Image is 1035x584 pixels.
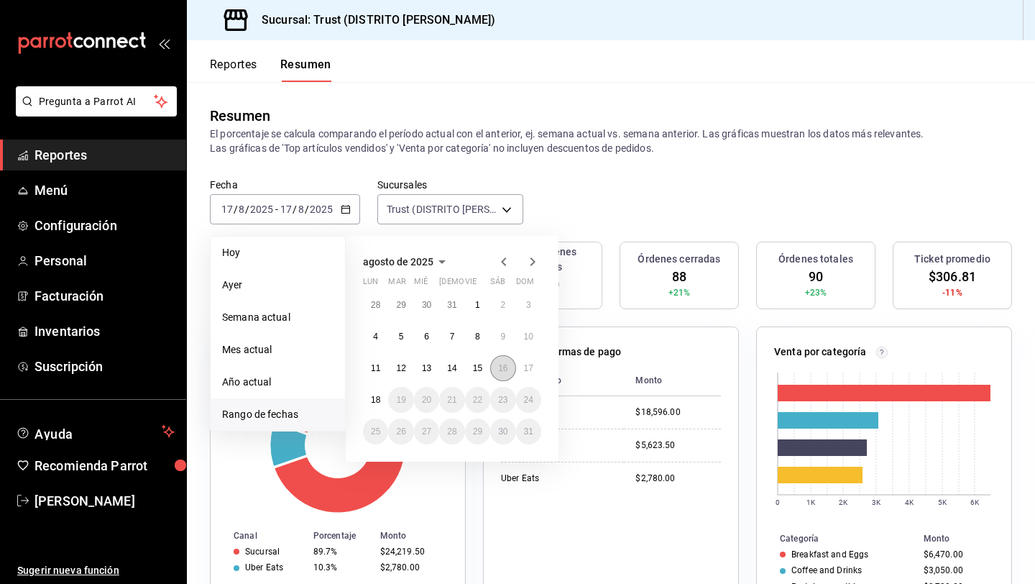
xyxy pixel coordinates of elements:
[465,387,490,413] button: 22 de agosto de 2025
[414,324,439,350] button: 6 de agosto de 2025
[778,252,853,267] h3: Órdenes totales
[439,387,464,413] button: 21 de agosto de 2025
[414,355,439,381] button: 13 de agosto de 2025
[34,181,175,200] span: Menú
[524,395,533,405] abbr: 24 de agosto de 2025
[526,300,531,310] abbr: 3 de agosto de 2025
[363,419,388,444] button: 25 de agosto de 2025
[293,204,297,215] span: /
[388,387,413,413] button: 19 de agosto de 2025
[34,423,156,440] span: Ayuda
[211,528,308,544] th: Canal
[490,387,515,413] button: 23 de agosto de 2025
[388,355,413,381] button: 12 de agosto de 2025
[809,267,823,286] span: 90
[221,204,234,215] input: --
[414,292,439,318] button: 30 de julio de 2025
[374,528,465,544] th: Monto
[210,105,270,127] div: Resumen
[17,563,175,578] span: Sugerir nueva función
[791,549,868,560] div: Breakfast and Eggs
[638,252,720,267] h3: Órdenes cerradas
[238,204,245,215] input: --
[313,562,369,572] div: 10.3%
[924,565,988,575] div: $3,050.00
[938,498,947,506] text: 5K
[516,419,541,444] button: 31 de agosto de 2025
[363,387,388,413] button: 18 de agosto de 2025
[465,355,490,381] button: 15 de agosto de 2025
[465,277,477,292] abbr: viernes
[791,565,862,575] div: Coffee and Drinks
[872,498,881,506] text: 3K
[635,406,721,419] div: $18,596.00
[380,562,442,572] div: $2,780.00
[424,332,429,342] abbr: 6 de agosto de 2025
[439,277,524,292] abbr: jueves
[929,267,976,286] span: $306.81
[490,419,515,444] button: 30 de agosto de 2025
[396,300,405,310] abbr: 29 de julio de 2025
[396,395,405,405] abbr: 19 de agosto de 2025
[447,426,456,437] abbr: 28 de agosto de 2025
[363,355,388,381] button: 11 de agosto de 2025
[475,332,480,342] abbr: 8 de agosto de 2025
[516,355,541,381] button: 17 de agosto de 2025
[447,300,456,310] abbr: 31 de julio de 2025
[942,286,962,299] span: -11%
[422,363,431,373] abbr: 13 de agosto de 2025
[309,204,333,215] input: ----
[363,324,388,350] button: 4 de agosto de 2025
[34,145,175,165] span: Reportes
[371,395,380,405] abbr: 18 de agosto de 2025
[524,426,533,437] abbr: 31 de agosto de 2025
[222,310,333,325] span: Semana actual
[668,286,691,299] span: +21%
[776,498,780,506] text: 0
[39,94,155,109] span: Pregunta a Parrot AI
[210,180,360,190] label: Fecha
[371,363,380,373] abbr: 11 de agosto de 2025
[388,277,405,292] abbr: martes
[373,332,378,342] abbr: 4 de agosto de 2025
[635,473,721,485] div: $2,780.00
[34,456,175,475] span: Recomienda Parrot
[396,363,405,373] abbr: 12 de agosto de 2025
[249,204,274,215] input: ----
[490,277,505,292] abbr: sábado
[371,426,380,437] abbr: 25 de agosto de 2025
[635,439,721,452] div: $5,623.50
[498,363,507,373] abbr: 16 de agosto de 2025
[500,332,505,342] abbr: 9 de agosto de 2025
[377,180,523,190] label: Sucursales
[308,528,374,544] th: Porcentaje
[371,300,380,310] abbr: 28 de julio de 2025
[757,531,918,547] th: Categoría
[422,426,431,437] abbr: 27 de agosto de 2025
[447,395,456,405] abbr: 21 de agosto de 2025
[805,286,827,299] span: +23%
[501,473,612,485] div: Uber Eats
[158,37,170,49] button: open_drawer_menu
[387,202,497,216] span: Trust (DISTRITO [PERSON_NAME])
[388,324,413,350] button: 5 de agosto de 2025
[905,498,914,506] text: 4K
[363,253,451,270] button: agosto de 2025
[396,426,405,437] abbr: 26 de agosto de 2025
[414,387,439,413] button: 20 de agosto de 2025
[210,127,1012,155] p: El porcentaje se calcula comparando el período actual con el anterior, ej. semana actual vs. sema...
[774,345,867,360] p: Venta por categoría
[34,286,175,306] span: Facturación
[210,58,257,82] button: Reportes
[447,363,456,373] abbr: 14 de agosto de 2025
[490,324,515,350] button: 9 de agosto de 2025
[414,277,428,292] abbr: miércoles
[490,355,515,381] button: 16 de agosto de 2025
[34,491,175,511] span: [PERSON_NAME]
[399,332,404,342] abbr: 5 de agosto de 2025
[473,395,482,405] abbr: 22 de agosto de 2025
[245,204,249,215] span: /
[475,300,480,310] abbr: 1 de agosto de 2025
[524,332,533,342] abbr: 10 de agosto de 2025
[439,355,464,381] button: 14 de agosto de 2025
